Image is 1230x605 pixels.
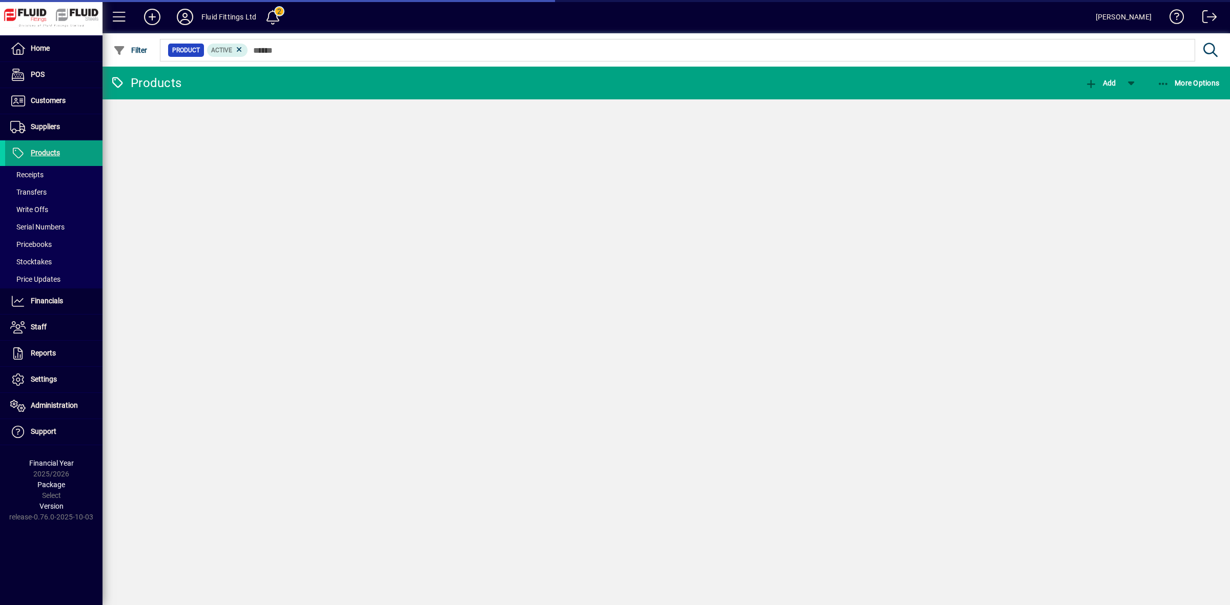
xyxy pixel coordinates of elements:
button: Add [1082,74,1118,92]
div: Products [110,75,181,91]
a: POS [5,62,102,88]
span: Financial Year [29,459,74,467]
a: Support [5,419,102,445]
span: Filter [113,46,148,54]
span: Package [37,481,65,489]
a: Stocktakes [5,253,102,270]
span: Stocktakes [10,258,52,266]
span: Version [39,502,64,510]
a: Logout [1195,2,1217,35]
span: Financials [31,297,63,305]
span: Receipts [10,171,44,179]
span: Pricebooks [10,240,52,248]
a: Customers [5,88,102,114]
a: Home [5,36,102,61]
span: Add [1085,79,1116,87]
a: Receipts [5,166,102,183]
span: Transfers [10,188,47,196]
button: More Options [1155,74,1222,92]
a: Knowledge Base [1162,2,1184,35]
div: [PERSON_NAME] [1096,9,1152,25]
span: Product [172,45,200,55]
a: Transfers [5,183,102,201]
a: Financials [5,288,102,314]
span: POS [31,70,45,78]
mat-chip: Activation Status: Active [207,44,248,57]
a: Suppliers [5,114,102,140]
span: Price Updates [10,275,60,283]
span: Administration [31,401,78,409]
span: Staff [31,323,47,331]
span: Serial Numbers [10,223,65,231]
a: Pricebooks [5,236,102,253]
button: Add [136,8,169,26]
span: Suppliers [31,122,60,131]
a: Serial Numbers [5,218,102,236]
a: Write Offs [5,201,102,218]
a: Staff [5,315,102,340]
a: Price Updates [5,270,102,288]
a: Administration [5,393,102,419]
span: Settings [31,375,57,383]
a: Reports [5,341,102,366]
span: Write Offs [10,205,48,214]
span: Products [31,149,60,157]
button: Filter [111,41,150,59]
span: Support [31,427,56,435]
button: Profile [169,8,201,26]
span: Reports [31,349,56,357]
span: Customers [31,96,66,105]
span: Active [211,47,232,54]
div: Fluid Fittings Ltd [201,9,256,25]
a: Settings [5,367,102,392]
span: Home [31,44,50,52]
span: More Options [1157,79,1220,87]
